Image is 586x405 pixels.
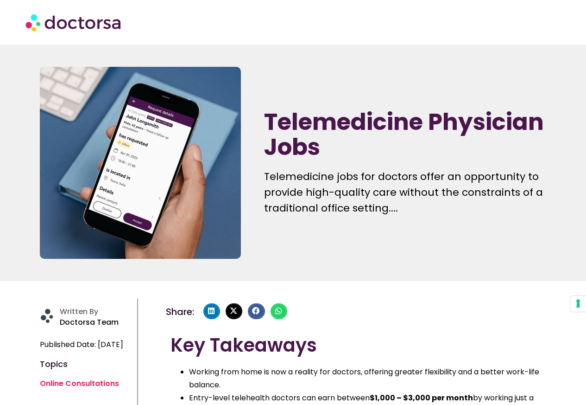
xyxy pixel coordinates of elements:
span: Working from home is now a reality for doctors, offering greater flexibility and a better work-li... [189,366,539,390]
div: Share on x-twitter [226,303,242,319]
h2: Key Takeaways [170,334,542,356]
img: telemedicine physician jobs app Doctorsa [40,67,241,259]
h4: Written By [60,307,132,316]
div: Share on whatsapp [271,303,287,319]
span: Published Date: [DATE] [40,338,123,351]
h4: Topics [40,360,132,368]
b: $1,000 – $3,000 per month [370,392,473,403]
p: Doctorsa Team [60,316,132,329]
h4: Share: [166,307,194,316]
a: Online Consultations [40,378,119,389]
button: Your consent preferences for tracking technologies [570,296,586,312]
span: Entry-level telehealth doctors can earn between [189,392,370,403]
div: Share on facebook [248,303,265,319]
div: Telemedicine jobs for doctors offer an opportunity to provide high-quality care without the const... [264,169,546,216]
div: Share on linkedin [203,303,220,319]
h1: Telemedicine Physician Jobs [264,109,546,160]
